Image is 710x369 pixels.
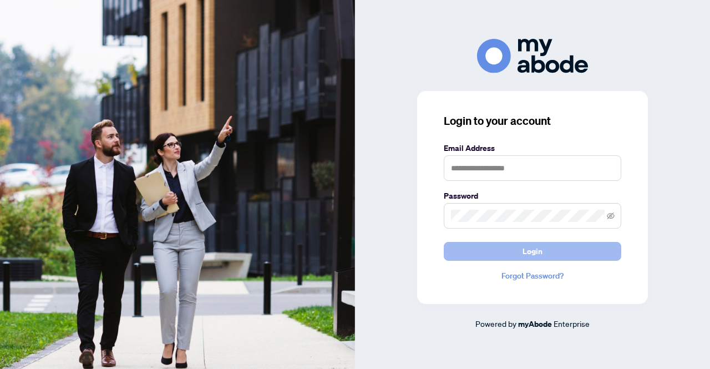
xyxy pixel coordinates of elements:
a: myAbode [518,318,552,330]
span: eye-invisible [607,212,615,220]
label: Email Address [444,142,621,154]
span: Powered by [475,319,516,328]
h3: Login to your account [444,113,621,129]
span: Login [523,242,542,260]
a: Forgot Password? [444,270,621,282]
label: Password [444,190,621,202]
span: Enterprise [554,319,590,328]
img: ma-logo [477,39,588,73]
button: Login [444,242,621,261]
